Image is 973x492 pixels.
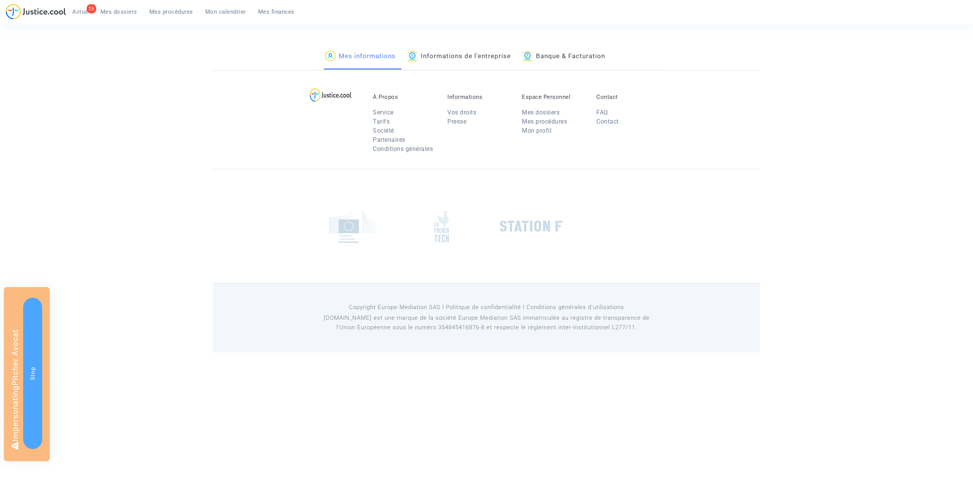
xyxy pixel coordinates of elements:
[407,51,418,61] img: icon-banque.svg
[87,4,96,13] div: 23
[199,6,252,17] a: Mon calendrier
[434,210,449,243] img: french_tech.png
[6,4,66,19] img: jc-logo.svg
[373,136,406,143] a: Partenaires
[373,145,433,152] a: Conditions générales
[72,8,88,15] span: Actus
[252,6,301,17] a: Mes finances
[447,109,476,116] a: Vos droits
[522,109,559,116] a: Mes dossiers
[596,118,619,125] a: Contact
[325,44,396,70] a: Mes informations
[329,210,376,243] img: europe_commision.png
[447,118,466,125] a: Presse
[522,51,533,61] img: icon-banque.svg
[94,6,143,17] a: Mes dossiers
[373,118,390,125] a: Tarifs
[314,303,660,312] p: Copyright Europe Mediation SAS l Politique de confidentialité l Conditions générales d’utilisa...
[522,127,551,134] a: Mon profil
[500,221,563,232] img: stationf.png
[596,94,659,100] p: Contact
[596,109,608,116] a: FAQ
[149,8,193,15] span: Mes procédures
[522,94,585,100] p: Espace Personnel
[258,8,295,15] span: Mes finances
[143,6,199,17] a: Mes procédures
[325,51,336,61] img: icon-passager.svg
[100,8,137,15] span: Mes dossiers
[407,44,511,70] a: Informations de l'entreprise
[314,313,660,332] p: [DOMAIN_NAME] est une marque de la société Europe Mediation SAS immatriculée au registre de tr...
[373,109,394,116] a: Service
[447,94,510,100] p: Informations
[4,287,50,461] div: Impersonating
[373,127,394,134] a: Société
[310,88,352,102] img: logo-lg.svg
[522,118,567,125] a: Mes procédures
[522,44,605,70] a: Banque & Facturation
[373,94,436,100] p: À Propos
[66,6,94,17] a: 23Actus
[205,8,246,15] span: Mon calendrier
